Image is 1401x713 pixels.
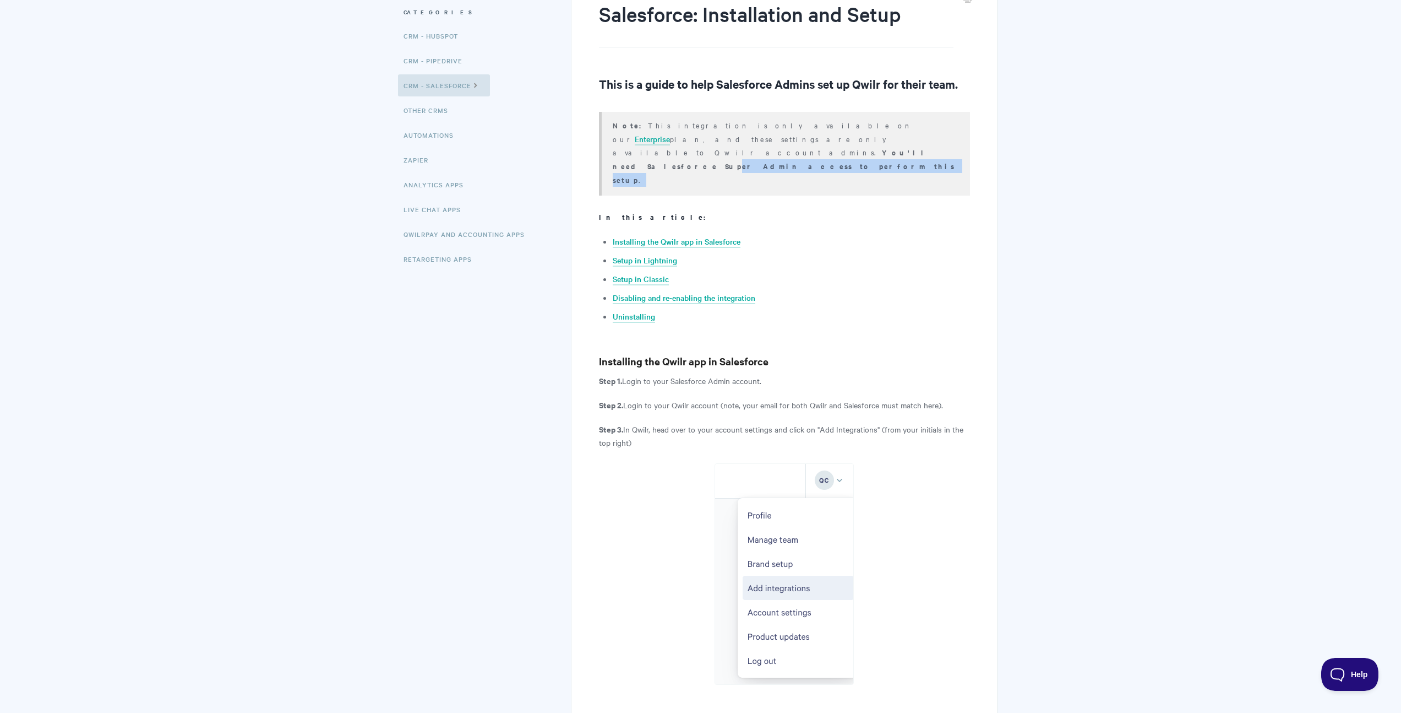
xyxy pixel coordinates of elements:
strong: Step 3. [599,423,623,435]
a: Zapier [404,149,437,171]
a: Setup in Lightning [613,255,677,267]
a: Disabling and re-enabling the integration [613,292,755,304]
strong: Step 1. [599,375,622,386]
p: Login to your Salesforce Admin account. [599,374,969,387]
p: This integration is only available on our plan, and these settings are only available to Qwilr ac... [613,118,956,187]
a: Automations [404,124,462,146]
h2: This is a guide to help Salesforce Admins set up Qwilr for their team. [599,75,969,93]
a: QwilrPay and Accounting Apps [404,223,533,245]
strong: Step 2. [599,399,623,410]
a: Other CRMs [404,99,456,121]
a: CRM - Salesforce [398,74,490,96]
p: In Qwilr, head over to your account settings and click on "Add Integrations" (from your initials ... [599,423,969,449]
a: Live Chat Apps [404,198,469,220]
p: Login to your Qwilr account (note, your email for both Qwilr and Salesforce must match here). [599,398,969,412]
img: file-Xzd6sSl7Qv.png [715,463,854,685]
b: In this article: [599,212,712,222]
a: Analytics Apps [404,174,472,196]
strong: You'll need Salesforce Super Admin access to perform this setup [613,147,955,185]
a: Setup in Classic [613,273,669,285]
iframe: Toggle Customer Support [1321,658,1379,691]
a: Retargeting Apps [404,248,480,270]
a: Installing the Qwilr app in Salesforce [613,236,740,248]
strong: Note: [613,120,648,131]
h3: Categories [404,2,541,22]
a: Uninstalling [613,311,655,323]
a: CRM - Pipedrive [404,50,471,72]
h3: Installing the Qwilr app in Salesforce [599,354,969,369]
a: Enterprise [635,133,670,145]
a: CRM - HubSpot [404,25,466,47]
